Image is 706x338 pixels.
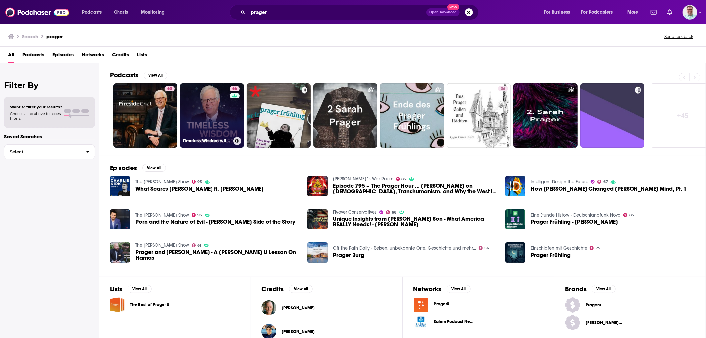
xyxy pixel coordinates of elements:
a: 60 [113,83,177,148]
a: ListsView All [110,285,152,293]
span: 67 [603,180,608,183]
img: David Prager [261,300,276,315]
img: What Scares Dennis Prager ft. Dennis Prager [110,176,130,196]
a: Intelligent Design the Future [531,179,588,185]
a: Episode 795 – The Prager Hour … Dennis Prager on God, Transhumanism, and Why the West is at Stake... [333,183,497,194]
h2: Podcasts [110,71,138,79]
span: Prager and [PERSON_NAME] - A [PERSON_NAME] U Lesson On Hamas [135,249,300,261]
a: CreditsView All [261,285,313,293]
a: Einschlafen mit Geschichte [531,245,587,251]
span: [PERSON_NAME] [282,329,315,334]
span: 61 [197,244,201,247]
span: 75 [596,247,600,250]
span: Prageru [586,302,625,308]
img: Prager Frühling - Alexander Dubcek [505,209,526,229]
img: Episode 795 – The Prager Hour … Dennis Prager on God, Transhumanism, and Why the West is at Stake... [307,176,328,196]
span: [PERSON_NAME] [282,305,315,311]
a: Unique Insights from Dennis Prager’s Son - What America REALLY Needs! - Aaron Prager [333,216,497,227]
a: Lists [137,49,147,63]
h2: Brands [565,285,587,293]
h2: Credits [261,285,284,293]
a: Bannon`s War Room [333,176,393,182]
button: open menu [136,7,173,18]
h3: prager [46,33,63,40]
button: View All [128,285,152,293]
a: 66 [386,210,397,214]
a: All [8,49,14,63]
img: Salem Podcast Network logo [413,315,429,330]
span: Open Advanced [429,11,457,14]
h3: Timeless Wisdom with [PERSON_NAME] [183,138,231,144]
a: Prager and Stigall - A Prager U Lesson On Hamas [135,249,300,261]
a: 93 [192,213,202,217]
img: Podchaser - Follow, Share and Rate Podcasts [5,6,69,19]
span: Select [4,150,81,154]
span: For Podcasters [581,8,613,17]
a: 66 [230,86,240,91]
a: Prager and Stigall - A Prager U Lesson On Hamas [110,242,130,263]
span: Credits [112,49,129,63]
a: 93 [192,180,202,184]
a: Episodes [52,49,74,63]
span: 93 [197,214,202,217]
button: open menu [623,7,647,18]
span: 36 [501,86,505,92]
a: The Best of Prager U [130,301,169,308]
span: 66 [232,86,237,92]
span: Episode 795 – The Prager Hour … [PERSON_NAME] on [DEMOGRAPHIC_DATA], Transhumanism, and Why the W... [333,183,497,194]
a: How Stephen Meyer Changed Dennis Prager’s Mind, Pt. 1 [531,186,687,192]
span: The Best of Prager U [110,297,125,312]
a: 61 [192,243,201,247]
span: Salem Podcast Network [434,319,481,324]
a: Salem Podcast Network logoSalem Podcast Network [413,315,543,330]
a: EpisodesView All [110,164,166,172]
input: Search podcasts, credits, & more... [248,7,426,18]
img: Porn and the Nature of Evil - Dennis Prager’s Side of the Story [110,209,130,229]
span: Podcasts [82,8,102,17]
span: PragerU [434,301,450,307]
span: Networks [82,49,104,63]
a: 36 [447,83,511,148]
a: Unique Insights from Dennis Prager’s Son - What America REALLY Needs! - Aaron Prager [307,209,328,229]
span: 83 [402,178,406,181]
a: 75 [590,246,600,250]
a: BrandsView All [565,285,616,293]
h2: Episodes [110,164,137,172]
h2: Networks [413,285,442,293]
span: 85 [629,214,634,217]
img: Prager Frühling [505,242,526,263]
span: 60 [167,86,172,92]
a: Show notifications dropdown [665,7,675,18]
a: Off The Path Daily - Reisen, unbekannte Orte, Geschichte und mehr… [333,245,476,251]
span: Unique Insights from [PERSON_NAME] Son - What America REALLY Needs! - [PERSON_NAME] [333,216,497,227]
button: PragerU logoPragerU [413,297,543,313]
a: 56 [479,246,489,250]
a: 66Timeless Wisdom with [PERSON_NAME] [180,83,244,148]
span: New [447,4,459,10]
img: Prager Burg [307,242,328,263]
a: The Charlie Kirk Show [135,212,189,218]
img: How Stephen Meyer Changed Dennis Prager’s Mind, Pt. 1 [505,176,526,196]
span: Choose a tab above to access filters. [10,111,62,121]
a: Flyover Conservatives [333,209,377,215]
button: View All [142,164,166,172]
img: PragerU logo [413,297,429,313]
button: Send feedback [662,34,695,39]
span: 93 [197,180,202,183]
span: 56 [485,247,489,250]
p: Saved Searches [4,133,95,140]
span: How [PERSON_NAME] Changed [PERSON_NAME] Mind, Pt. 1 [531,186,687,192]
button: open menu [77,7,110,18]
a: The Charlie Kirk Show [135,179,189,185]
a: Prager Frühling - Alexander Dubcek [531,219,618,225]
span: Porn and the Nature of Evil - [PERSON_NAME] Side of the Story [135,219,295,225]
a: Prageru [565,297,695,313]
